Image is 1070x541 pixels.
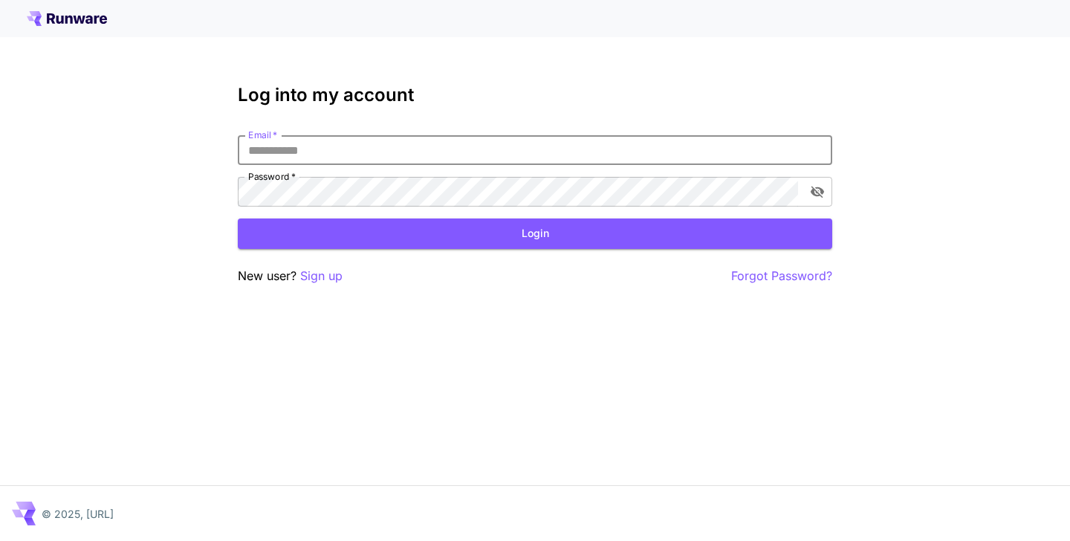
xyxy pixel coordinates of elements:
[248,170,296,183] label: Password
[248,129,277,141] label: Email
[300,267,343,285] button: Sign up
[731,267,832,285] button: Forgot Password?
[238,267,343,285] p: New user?
[238,85,832,106] h3: Log into my account
[804,178,831,205] button: toggle password visibility
[238,218,832,249] button: Login
[42,506,114,522] p: © 2025, [URL]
